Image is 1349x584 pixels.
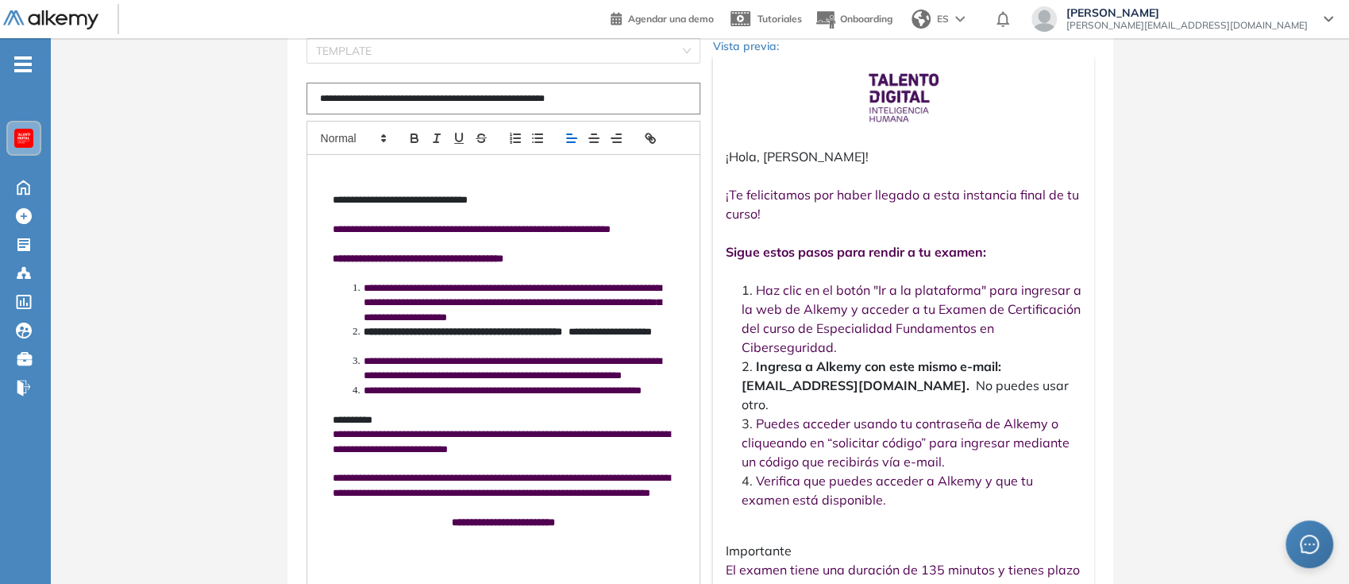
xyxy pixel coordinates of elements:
span: Haz clic en el botón "Ir a la plataforma" para ingresar a la web de Alkemy y acceder a tu Examen ... [742,282,1081,355]
img: Logo de la compañía [864,68,943,128]
button: Onboarding [815,2,892,37]
span: [PERSON_NAME][EMAIL_ADDRESS][DOMAIN_NAME] [1066,19,1308,32]
strong: Sigue estos pasos para rendir a tu examen: [726,244,986,260]
span: ¡Te felicitamos por haber llegado a esta instancia final de tu curso! [726,187,1079,222]
i: - [14,63,32,66]
span: Onboarding [840,13,892,25]
span: Verifica que puedes acceder a Alkemy y que tu examen está disponible. [742,473,1033,508]
span: message [1300,535,1319,554]
p: Vista previa: [713,38,1094,55]
a: Agendar una demo [611,8,714,27]
img: arrow [955,16,965,22]
img: https://assets.alkemy.org/workspaces/620/d203e0be-08f6-444b-9eae-a92d815a506f.png [17,132,30,145]
span: ES [937,12,949,26]
p: ¡Hola, [PERSON_NAME]! [726,147,1081,166]
img: world [912,10,931,29]
li: No puedes usar otro. [742,357,1081,414]
span: Agendar una demo [628,13,714,25]
span: Puedes acceder usando tu contraseña de Alkemy o cliqueando en “solicitar código” para ingresar me... [742,416,1070,470]
p: Importante [726,541,1081,560]
span: Tutoriales [757,13,802,25]
img: Logo [3,10,98,30]
span: [PERSON_NAME] [1066,6,1308,19]
strong: Ingresa a Alkemy con este mismo e-mail: [EMAIL_ADDRESS][DOMAIN_NAME]. [742,358,1001,393]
